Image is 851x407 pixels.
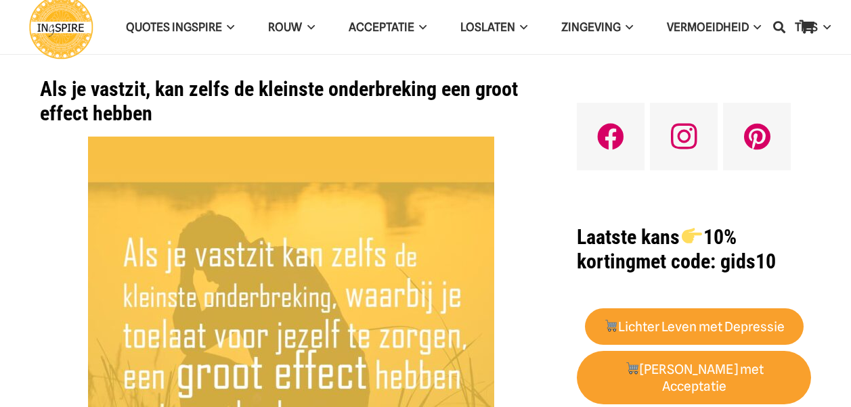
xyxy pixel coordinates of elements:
img: 🛒 [605,319,617,332]
a: ROUWROUW Menu [251,10,331,45]
strong: [PERSON_NAME] met Acceptatie [625,362,764,394]
strong: Laatste kans 10% korting [577,225,736,273]
span: TIPS Menu [818,10,830,44]
span: ROUW Menu [302,10,314,44]
a: Instagram [650,103,718,170]
span: Zingeving Menu [621,10,633,44]
h1: Als je vastzit, kan zelfs de kleinste onderbreking een groot effect hebben [40,77,543,126]
span: Loslaten [460,20,515,34]
span: QUOTES INGSPIRE Menu [222,10,234,44]
span: QUOTES INGSPIRE [126,20,222,34]
a: TIPSTIPS Menu [778,10,847,45]
a: ZingevingZingeving Menu [544,10,650,45]
a: Facebook [577,103,645,170]
img: 🛒 [626,362,638,375]
a: 🛒Lichter Leven met Depressie [585,308,804,345]
span: Acceptatie Menu [414,10,427,44]
span: VERMOEIDHEID [667,20,749,34]
span: Zingeving [561,20,621,34]
h1: met code: gids10 [577,225,811,274]
a: VERMOEIDHEIDVERMOEIDHEID Menu [650,10,778,45]
strong: Lichter Leven met Depressie [604,319,785,335]
span: VERMOEIDHEID Menu [749,10,761,44]
a: 🛒[PERSON_NAME] met Acceptatie [577,351,811,405]
img: 👉 [682,226,702,246]
a: LoslatenLoslaten Menu [443,10,544,45]
a: Pinterest [723,103,791,170]
a: QUOTES INGSPIREQUOTES INGSPIRE Menu [109,10,251,45]
span: Acceptatie [349,20,414,34]
a: AcceptatieAcceptatie Menu [332,10,443,45]
span: TIPS [795,20,818,34]
span: ROUW [268,20,302,34]
span: Loslaten Menu [515,10,527,44]
a: Zoeken [766,10,793,44]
